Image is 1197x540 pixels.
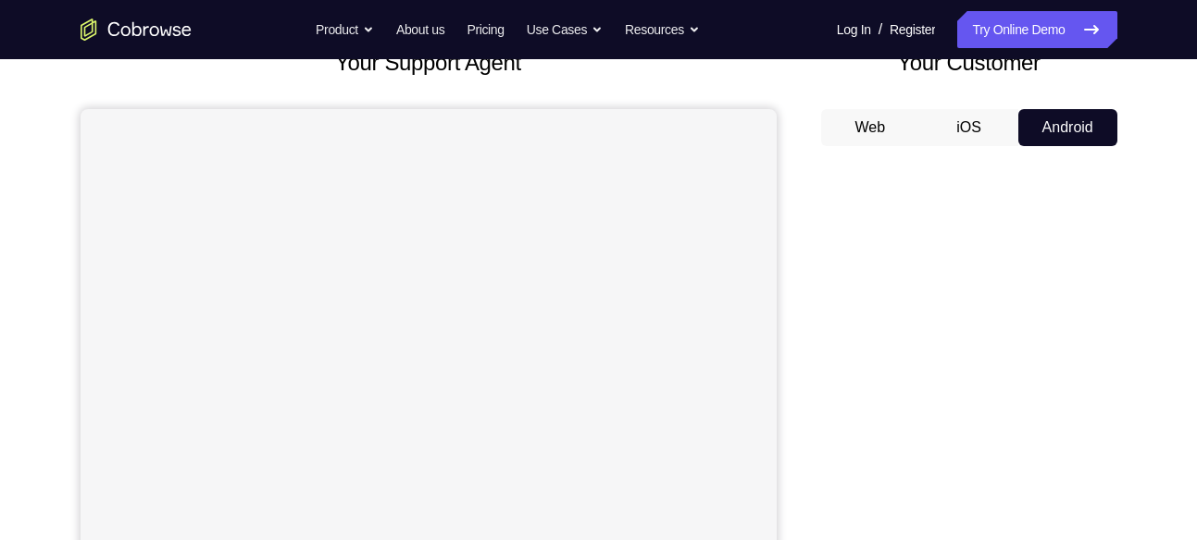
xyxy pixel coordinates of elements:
[957,11,1116,48] a: Try Online Demo
[625,11,700,48] button: Resources
[467,11,504,48] a: Pricing
[1018,109,1117,146] button: Android
[396,11,444,48] a: About us
[81,46,777,80] h2: Your Support Agent
[821,46,1117,80] h2: Your Customer
[316,11,374,48] button: Product
[81,18,192,41] a: Go to the home page
[821,109,920,146] button: Web
[890,11,935,48] a: Register
[919,109,1018,146] button: iOS
[879,18,882,41] span: /
[527,11,603,48] button: Use Cases
[837,11,871,48] a: Log In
